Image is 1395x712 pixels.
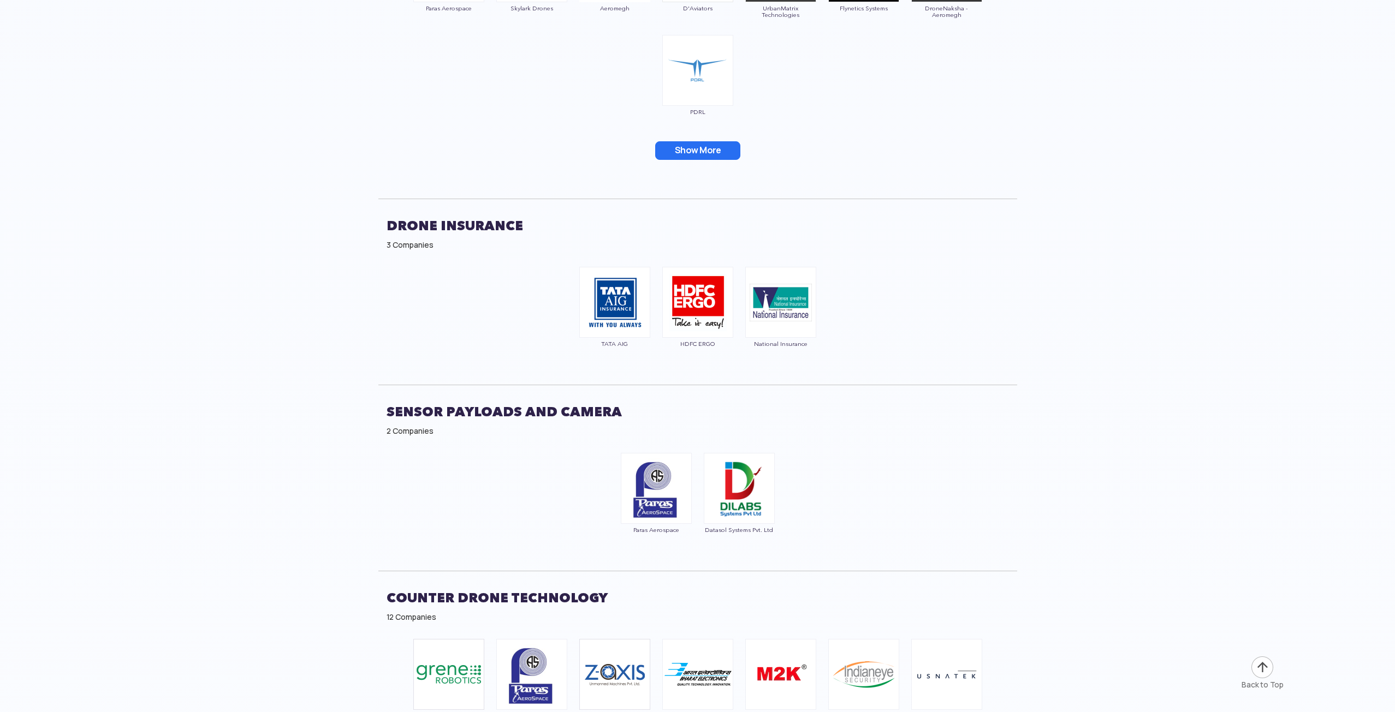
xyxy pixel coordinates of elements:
[828,639,899,710] img: ic_indianeyesecurity.png
[413,5,485,11] span: Paras Aerospace
[745,5,817,18] span: UrbanMatrix Technologies
[387,612,1009,623] div: 12 Companies
[413,639,484,710] img: green-Robotics.png
[662,297,734,347] a: HDFC ERGO
[745,267,816,338] img: ic_nationalinsurance.png
[387,584,1009,612] h2: Counter Drone Technology
[579,297,651,347] a: TATA AIG
[745,297,817,347] a: National Insurance
[496,5,568,11] span: Skylark Drones
[662,35,733,106] img: img_pdrl.png
[828,5,900,11] span: Flynetics Systems
[703,526,775,533] span: Datasol Systems Pvt. Ltd
[911,639,982,710] img: ic_usnatek.png
[662,5,734,11] span: D'Aviators
[655,141,740,160] button: Show More
[387,398,1009,426] h2: Sensor Payloads and Camera
[1242,679,1284,690] div: Back to Top
[1250,655,1274,679] img: ic_arrow-up.png
[745,639,816,710] img: ic_m2k.png
[579,5,651,11] span: Aeromegh
[662,109,734,115] span: PDRL
[579,340,651,347] span: TATA AIG
[621,453,692,524] img: ic_paras.png
[704,453,775,524] img: ic_dilabs.png
[662,340,734,347] span: HDFC ERGO
[662,267,733,338] img: ic_hdfcergo.png
[387,240,1009,250] div: 3 Companies
[911,5,983,18] span: DroneNaksha - Aeromegh
[620,526,692,533] span: Paras Aerospace
[703,483,775,533] a: Datasol Systems Pvt. Ltd
[662,639,733,710] img: ic_bharatelectronics.png
[387,426,1009,436] div: 2 Companies
[620,483,692,533] a: Paras Aerospace
[662,65,734,115] a: PDRL
[387,212,1009,240] h2: DRONE INSURANCE
[579,639,650,710] img: z-axiss.png
[496,639,567,710] img: ic_paras.png
[745,340,817,347] span: National Insurance
[579,267,650,338] img: ic_tataaig.png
